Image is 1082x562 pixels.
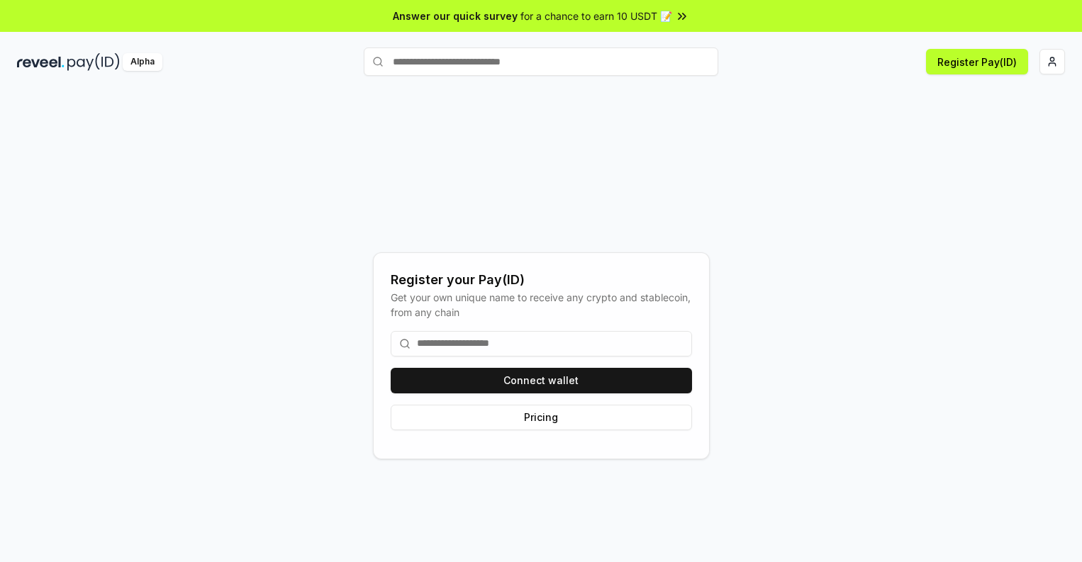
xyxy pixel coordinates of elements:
div: Get your own unique name to receive any crypto and stablecoin, from any chain [391,290,692,320]
button: Connect wallet [391,368,692,393]
span: Answer our quick survey [393,9,518,23]
button: Register Pay(ID) [926,49,1028,74]
div: Alpha [123,53,162,71]
button: Pricing [391,405,692,430]
div: Register your Pay(ID) [391,270,692,290]
span: for a chance to earn 10 USDT 📝 [520,9,672,23]
img: pay_id [67,53,120,71]
img: reveel_dark [17,53,65,71]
